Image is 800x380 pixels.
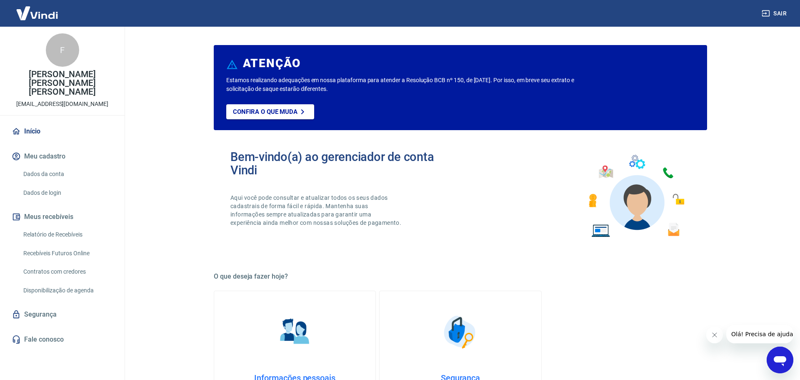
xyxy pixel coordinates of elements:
[20,166,115,183] a: Dados da conta
[226,76,601,93] p: Estamos realizando adequações em nossa plataforma para atender a Resolução BCB nº 150, de [DATE]....
[706,327,723,343] iframe: Fechar mensagem
[726,325,793,343] iframe: Mensagem da empresa
[10,0,64,26] img: Vindi
[767,347,793,373] iframe: Botão para abrir a janela de mensagens
[274,311,316,353] img: Informações pessoais
[20,245,115,262] a: Recebíveis Futuros Online
[10,330,115,349] a: Fale conosco
[16,100,108,108] p: [EMAIL_ADDRESS][DOMAIN_NAME]
[20,226,115,243] a: Relatório de Recebíveis
[233,108,297,116] p: Confira o que muda
[10,208,115,226] button: Meus recebíveis
[10,305,115,324] a: Segurança
[20,263,115,280] a: Contratos com credores
[243,59,301,68] h6: ATENÇÃO
[226,104,314,119] a: Confira o que muda
[10,147,115,166] button: Meu cadastro
[230,150,460,177] h2: Bem-vindo(a) ao gerenciador de conta Vindi
[46,33,79,67] div: F
[214,272,707,281] h5: O que deseja fazer hoje?
[581,150,690,242] img: Imagem de um avatar masculino com diversos icones exemplificando as funcionalidades do gerenciado...
[10,122,115,141] a: Início
[7,70,118,96] p: [PERSON_NAME] [PERSON_NAME] [PERSON_NAME]
[20,282,115,299] a: Disponibilização de agenda
[20,184,115,201] a: Dados de login
[5,6,70,13] span: Olá! Precisa de ajuda?
[230,194,403,227] p: Aqui você pode consultar e atualizar todos os seus dados cadastrais de forma fácil e rápida. Mant...
[440,311,481,353] img: Segurança
[760,6,790,21] button: Sair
